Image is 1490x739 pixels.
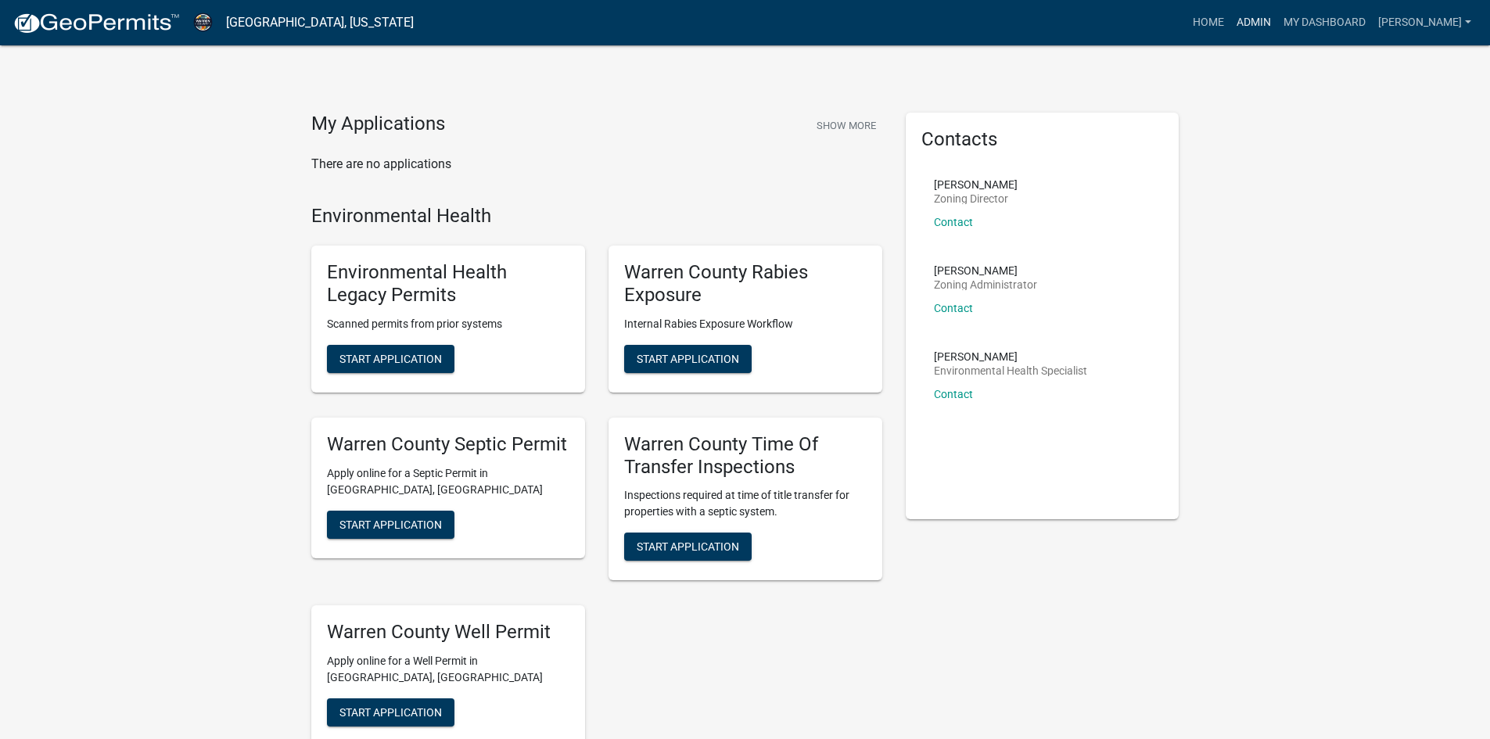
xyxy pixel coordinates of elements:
p: Zoning Director [934,193,1018,204]
a: Contact [934,388,973,400]
a: My Dashboard [1277,8,1372,38]
h5: Warren County Time Of Transfer Inspections [624,433,867,479]
p: Internal Rabies Exposure Workflow [624,316,867,332]
h5: Contacts [921,128,1164,151]
button: Start Application [624,533,752,561]
span: Start Application [637,540,739,553]
a: Home [1187,8,1230,38]
img: Warren County, Iowa [192,12,214,33]
span: Start Application [339,706,442,719]
p: Zoning Administrator [934,279,1037,290]
p: Apply online for a Well Permit in [GEOGRAPHIC_DATA], [GEOGRAPHIC_DATA] [327,653,569,686]
a: [PERSON_NAME] [1372,8,1477,38]
p: [PERSON_NAME] [934,265,1037,276]
h5: Warren County Well Permit [327,621,569,644]
span: Start Application [637,352,739,364]
h5: Environmental Health Legacy Permits [327,261,569,307]
a: Contact [934,216,973,228]
p: Environmental Health Specialist [934,365,1087,376]
p: There are no applications [311,155,882,174]
a: Admin [1230,8,1277,38]
h4: My Applications [311,113,445,136]
button: Start Application [327,698,454,726]
p: [PERSON_NAME] [934,179,1018,190]
span: Start Application [339,518,442,530]
p: Apply online for a Septic Permit in [GEOGRAPHIC_DATA], [GEOGRAPHIC_DATA] [327,465,569,498]
a: [GEOGRAPHIC_DATA], [US_STATE] [226,9,414,36]
button: Start Application [624,345,752,373]
p: Inspections required at time of title transfer for properties with a septic system. [624,487,867,520]
a: Contact [934,302,973,314]
h4: Environmental Health [311,205,882,228]
p: [PERSON_NAME] [934,351,1087,362]
span: Start Application [339,352,442,364]
button: Start Application [327,345,454,373]
button: Start Application [327,511,454,539]
h5: Warren County Rabies Exposure [624,261,867,307]
h5: Warren County Septic Permit [327,433,569,456]
button: Show More [810,113,882,138]
p: Scanned permits from prior systems [327,316,569,332]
